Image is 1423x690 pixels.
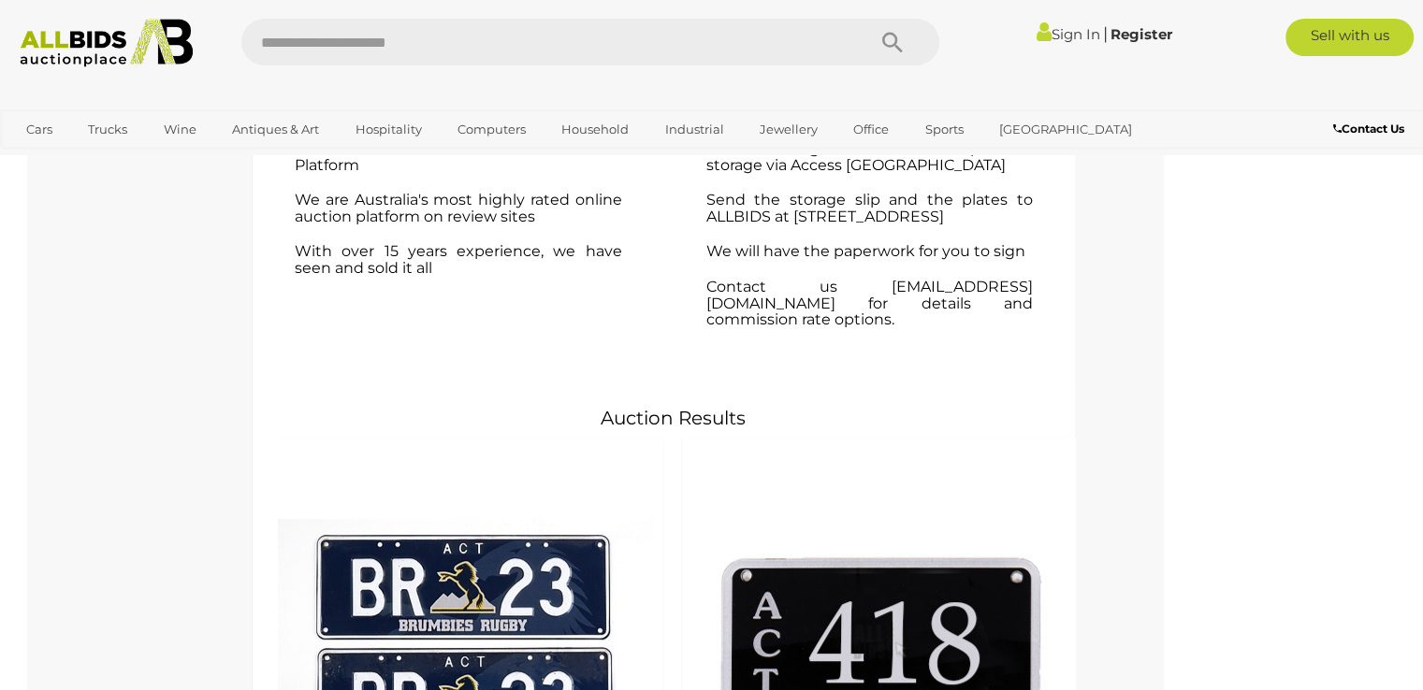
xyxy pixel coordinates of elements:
span: | [1102,23,1107,44]
a: Sports [913,114,976,145]
a: Industrial [653,114,736,145]
h2: Auction Results [271,408,1075,428]
h4: With over 15 years experience, we have seen and sold it all [295,243,621,276]
b: Contact Us [1333,122,1404,136]
a: Sell with us [1285,19,1414,56]
h4: We will have the paperwork for you to sign [705,243,1032,260]
a: Hospitality [343,114,434,145]
button: Search [846,19,939,65]
a: Cars [14,114,65,145]
img: Allbids.com.au [10,19,203,67]
a: Trucks [76,114,139,145]
h1: Number Plate Auctions Online [47,115,225,156]
h4: We are Australia's Trusted Online Auction Platform [295,140,621,173]
h4: Contact us [EMAIL_ADDRESS][DOMAIN_NAME] for details and commission rate options. [705,279,1032,328]
a: Register [1110,25,1171,43]
a: Sign In [1036,25,1099,43]
a: [GEOGRAPHIC_DATA] [987,114,1144,145]
a: Antiques & Art [220,114,331,145]
h4: You must register the number plate in storage via Access [GEOGRAPHIC_DATA] [705,140,1032,173]
a: Contact Us [1333,119,1409,139]
h4: Send the storage slip and the plates to ALLBIDS at [STREET_ADDRESS] [705,192,1032,224]
a: Wine [152,114,209,145]
a: Jewellery [748,114,830,145]
a: Office [841,114,901,145]
a: Computers [445,114,538,145]
h4: We are Australia's most highly rated online auction platform on review sites [295,192,621,224]
a: Household [549,114,641,145]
